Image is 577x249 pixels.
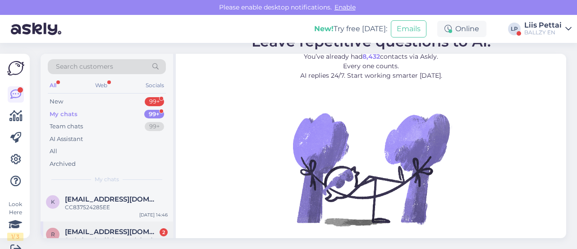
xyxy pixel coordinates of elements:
div: New [50,97,63,106]
div: Archived [50,160,76,169]
div: Try free [DATE]: [314,23,387,34]
div: Team chats [50,122,83,131]
div: All [50,147,57,156]
div: CC837524285EE [65,203,168,211]
p: You’ve already had contacts via Askly. Every one counts. AI replies 24/7. Start working smarter [... [252,52,491,80]
span: k [51,198,55,205]
div: 99+ [144,110,164,119]
div: Web [93,80,109,91]
span: Enable [332,3,358,11]
b: 8,432 [362,52,380,61]
span: Search customers [56,62,113,71]
div: 1 / 3 [7,233,23,241]
div: [DATE] 14:46 [139,211,168,218]
div: All [48,80,58,91]
div: 2 [160,228,168,236]
span: r [51,231,55,238]
span: radvilepetrulyte@gmail.com [65,228,159,236]
span: kristers.rukisi@inbox.lv [65,195,159,203]
div: BALLZY EN [524,29,562,36]
div: 99+ [145,122,164,131]
div: Socials [144,80,166,91]
button: Emails [391,20,426,38]
img: Askly Logo [7,61,24,75]
span: My chats [95,175,119,183]
div: Online [437,21,486,37]
b: New! [314,24,334,33]
div: 99+ [145,97,164,106]
div: Liis Pettai [524,22,562,29]
div: AI Assistant [50,135,83,144]
div: My chats [50,110,78,119]
div: LP [508,23,521,35]
a: Liis PettaiBALLZY EN [524,22,572,36]
div: Look Here [7,200,23,241]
